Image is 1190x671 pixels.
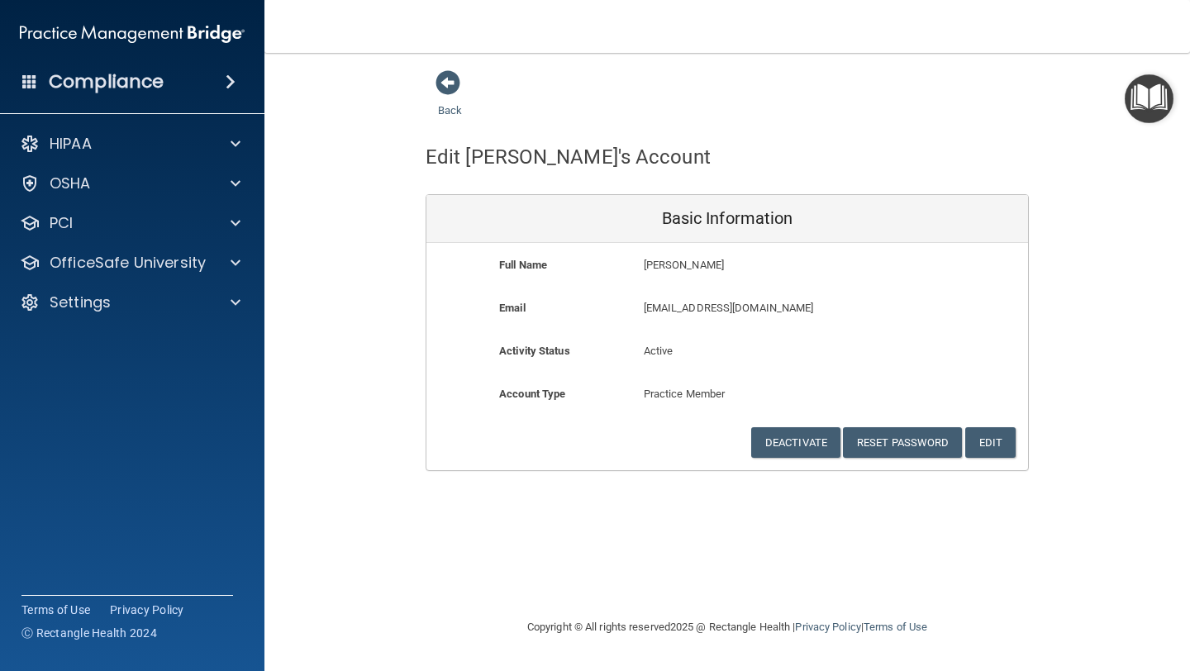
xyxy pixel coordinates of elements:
h4: Edit [PERSON_NAME]'s Account [426,146,711,168]
p: HIPAA [50,134,92,154]
button: Reset Password [843,427,962,458]
div: Basic Information [426,195,1028,243]
p: Practice Member [644,384,812,404]
p: PCI [50,213,73,233]
a: OSHA [20,174,240,193]
a: PCI [20,213,240,233]
b: Account Type [499,388,565,400]
span: Ⓒ Rectangle Health 2024 [21,625,157,641]
img: PMB logo [20,17,245,50]
p: [PERSON_NAME] [644,255,907,275]
a: Terms of Use [864,621,927,633]
b: Activity Status [499,345,570,357]
p: Settings [50,293,111,312]
b: Full Name [499,259,547,271]
a: Privacy Policy [795,621,860,633]
p: OfficeSafe University [50,253,206,273]
a: Privacy Policy [110,602,184,618]
button: Edit [965,427,1016,458]
p: [EMAIL_ADDRESS][DOMAIN_NAME] [644,298,907,318]
a: Settings [20,293,240,312]
h4: Compliance [49,70,164,93]
p: Active [644,341,812,361]
a: Back [438,84,462,117]
div: Copyright © All rights reserved 2025 @ Rectangle Health | | [426,601,1029,654]
a: Terms of Use [21,602,90,618]
b: Email [499,302,526,314]
p: OSHA [50,174,91,193]
button: Deactivate [751,427,840,458]
a: HIPAA [20,134,240,154]
button: Open Resource Center [1125,74,1173,123]
a: OfficeSafe University [20,253,240,273]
